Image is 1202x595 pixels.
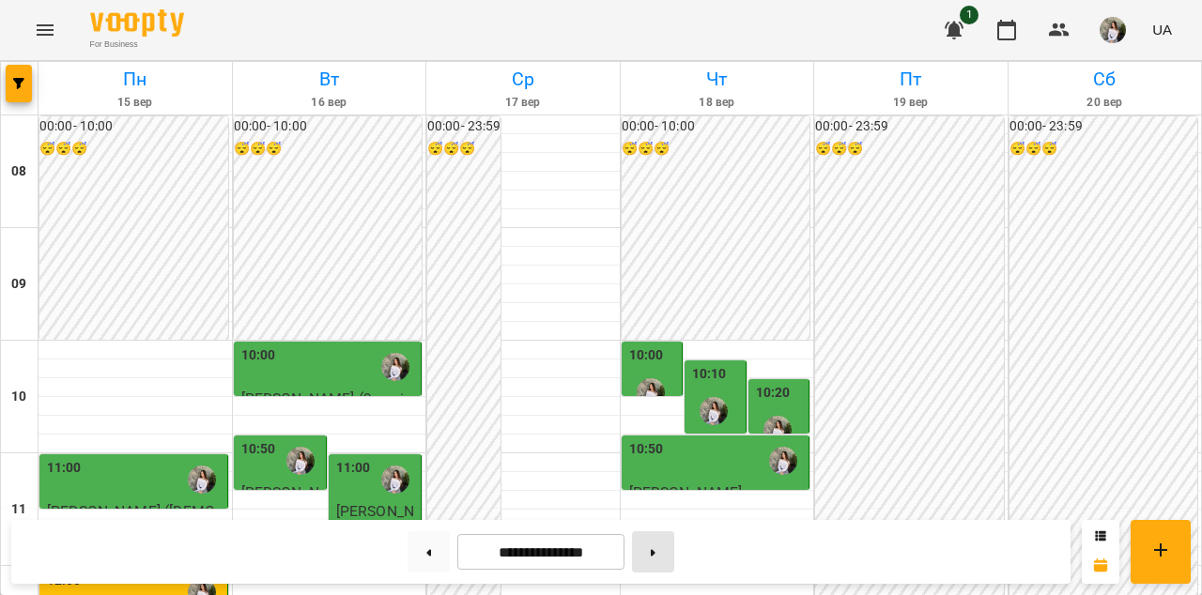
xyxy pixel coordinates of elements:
[41,94,229,112] h6: 15 вер
[629,483,743,501] span: [PERSON_NAME]
[11,274,26,295] h6: 09
[41,65,229,94] h6: Пн
[241,389,405,423] span: [PERSON_NAME] (9 років)
[188,465,216,494] img: Горохова Ольга Ігорівна
[39,116,228,137] h6: 00:00 - 10:00
[1100,17,1126,43] img: 4785574119de2133ce34c4aa96a95cba.jpeg
[817,65,1005,94] h6: Пт
[47,502,215,536] span: [PERSON_NAME] ([DEMOGRAPHIC_DATA])
[11,161,26,182] h6: 08
[1152,20,1172,39] span: UA
[817,94,1005,112] h6: 19 вер
[692,434,740,549] span: [PERSON_NAME] ([DEMOGRAPHIC_DATA])
[622,116,810,137] h6: 00:00 - 10:00
[381,353,409,381] img: Горохова Ольга Ігорівна
[1011,94,1199,112] h6: 20 вер
[429,65,617,94] h6: Ср
[236,94,424,112] h6: 16 вер
[1145,12,1179,47] button: UA
[769,447,797,475] img: Горохова Ольга Ігорівна
[241,439,276,460] label: 10:50
[815,116,1004,137] h6: 00:00 - 23:59
[234,116,423,137] h6: 00:00 - 10:00
[336,502,416,569] span: [PERSON_NAME] ([DEMOGRAPHIC_DATA])
[629,345,664,366] label: 10:00
[1009,139,1198,160] h6: 😴😴😴
[1011,65,1199,94] h6: Сб
[427,139,501,160] h6: 😴😴😴
[692,364,727,385] label: 10:10
[624,94,811,112] h6: 18 вер
[90,38,184,51] span: For Business
[241,345,276,366] label: 10:00
[622,139,810,160] h6: 😴😴😴
[815,139,1004,160] h6: 😴😴😴
[700,397,728,425] img: Горохова Ольга Ігорівна
[241,483,319,517] span: [PERSON_NAME]
[629,439,664,460] label: 10:50
[39,139,228,160] h6: 😴😴😴
[381,465,409,494] img: Горохова Ольга Ігорівна
[427,116,501,137] h6: 00:00 - 23:59
[763,416,792,444] img: Горохова Ольга Ігорівна
[624,65,811,94] h6: Чт
[90,9,184,37] img: Voopty Logo
[960,6,979,24] span: 1
[47,458,82,479] label: 11:00
[429,94,617,112] h6: 17 вер
[1009,116,1198,137] h6: 00:00 - 23:59
[11,387,26,407] h6: 10
[11,499,26,520] h6: 11
[234,139,423,160] h6: 😴😴😴
[336,458,371,479] label: 11:00
[236,65,424,94] h6: Вт
[286,447,315,475] img: Горохова Ольга Ігорівна
[756,383,791,404] label: 10:20
[637,378,665,406] img: Горохова Ольга Ігорівна
[23,8,68,53] button: Menu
